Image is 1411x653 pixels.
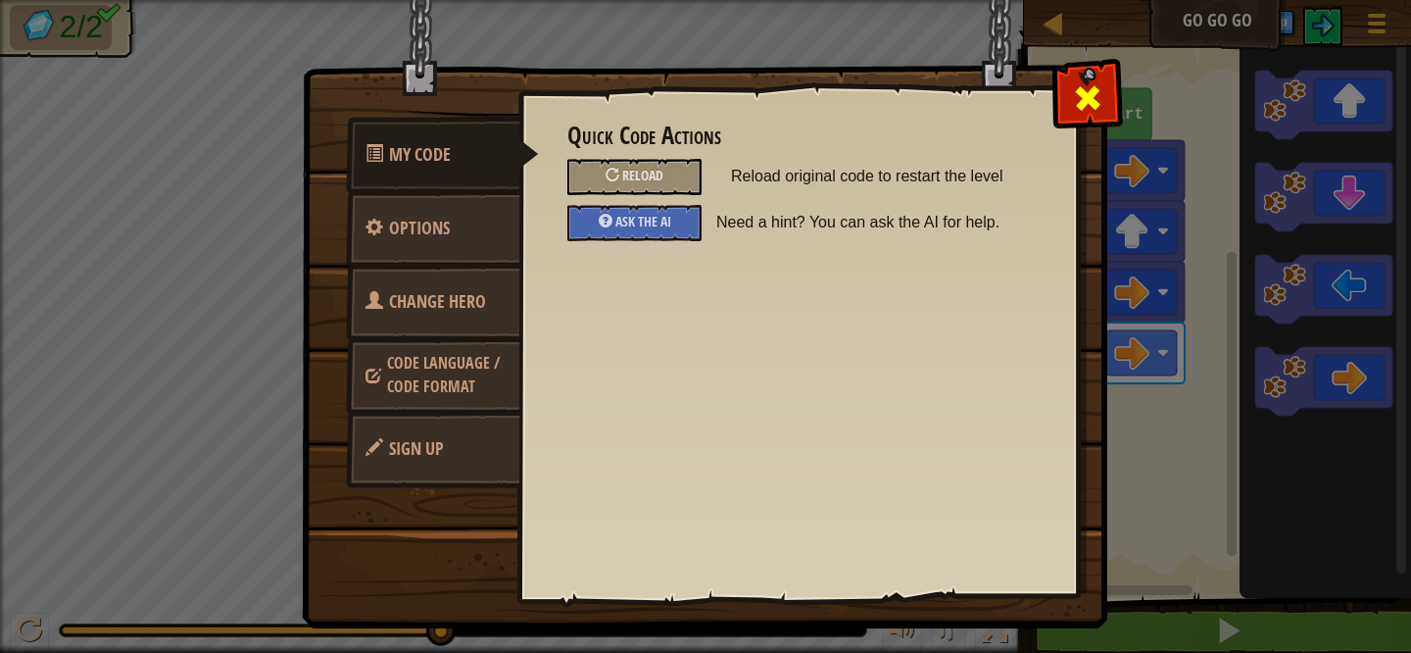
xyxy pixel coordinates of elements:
span: Configure settings [389,216,450,240]
a: Options [346,190,520,267]
span: Ask the AI [615,212,671,230]
div: Ask the AI [567,205,702,241]
span: Quick Code Actions [389,142,451,167]
span: Need a hint? You can ask the AI for help. [716,205,1044,240]
div: Reload original code to restart the level [567,159,702,195]
span: Reload original code to restart the level [731,159,1029,194]
h3: Quick Code Actions [567,123,1029,149]
span: Choose hero, language [389,289,486,314]
span: Save your progress. [389,436,444,461]
span: Choose hero, language [387,352,500,397]
a: My Code [346,117,539,193]
span: Reload [622,166,663,184]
